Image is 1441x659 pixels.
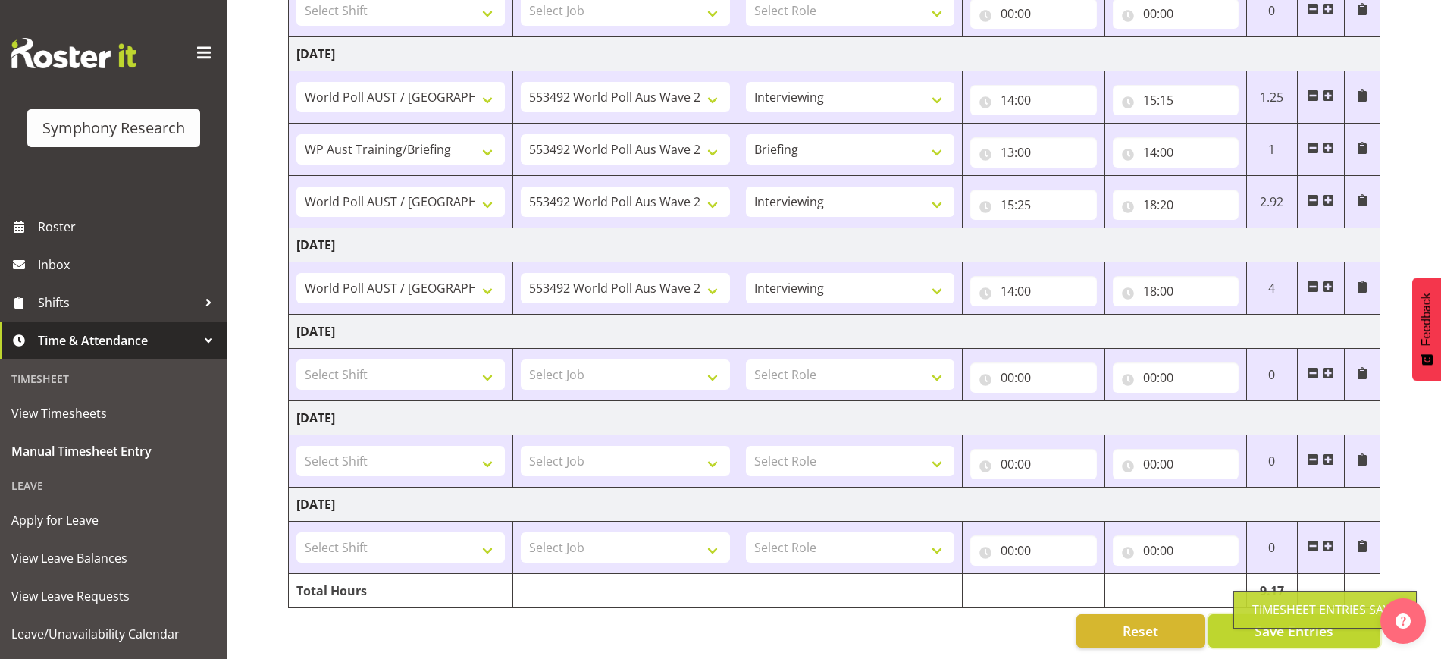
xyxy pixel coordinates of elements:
[1246,176,1297,228] td: 2.92
[11,623,216,645] span: Leave/Unavailability Calendar
[1123,621,1158,641] span: Reset
[4,470,224,501] div: Leave
[1246,349,1297,401] td: 0
[4,432,224,470] a: Manual Timesheet Entry
[4,539,224,577] a: View Leave Balances
[1113,190,1239,220] input: Click to select...
[1113,449,1239,479] input: Click to select...
[1246,522,1297,574] td: 0
[1113,85,1239,115] input: Click to select...
[11,547,216,570] span: View Leave Balances
[1252,601,1398,619] div: Timesheet Entries Save
[11,509,216,532] span: Apply for Leave
[42,117,185,140] div: Symphony Research
[11,440,216,463] span: Manual Timesheet Entry
[38,215,220,238] span: Roster
[1113,535,1239,566] input: Click to select...
[289,488,1380,522] td: [DATE]
[11,402,216,425] span: View Timesheets
[289,37,1380,71] td: [DATE]
[289,315,1380,349] td: [DATE]
[1412,278,1441,381] button: Feedback - Show survey
[38,253,220,276] span: Inbox
[970,137,1096,168] input: Click to select...
[4,363,224,394] div: Timesheet
[38,291,197,314] span: Shifts
[1396,613,1411,629] img: help-xxl-2.png
[1246,435,1297,488] td: 0
[1246,124,1297,176] td: 1
[1246,71,1297,124] td: 1.25
[11,585,216,607] span: View Leave Requests
[970,535,1096,566] input: Click to select...
[1420,293,1433,346] span: Feedback
[970,362,1096,393] input: Click to select...
[970,449,1096,479] input: Click to select...
[970,85,1096,115] input: Click to select...
[1113,276,1239,306] input: Click to select...
[289,228,1380,262] td: [DATE]
[1208,614,1380,648] button: Save Entries
[4,577,224,615] a: View Leave Requests
[970,276,1096,306] input: Click to select...
[1246,262,1297,315] td: 4
[970,190,1096,220] input: Click to select...
[4,501,224,539] a: Apply for Leave
[1076,614,1205,648] button: Reset
[289,574,513,608] td: Total Hours
[289,401,1380,435] td: [DATE]
[4,394,224,432] a: View Timesheets
[4,615,224,653] a: Leave/Unavailability Calendar
[11,38,136,68] img: Rosterit website logo
[1255,621,1333,641] span: Save Entries
[1113,137,1239,168] input: Click to select...
[1246,574,1297,608] td: 9.17
[38,329,197,352] span: Time & Attendance
[1113,362,1239,393] input: Click to select...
